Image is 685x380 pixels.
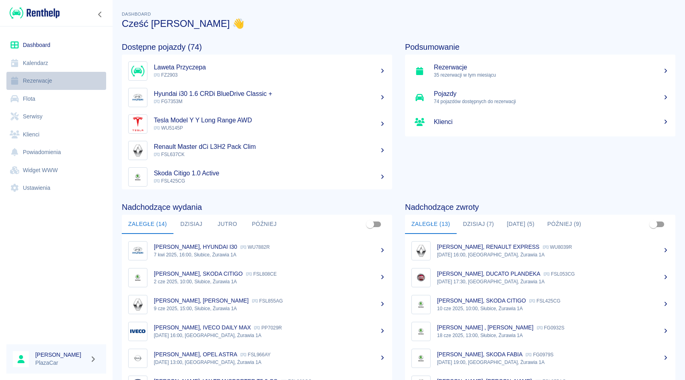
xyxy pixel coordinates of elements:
[405,202,675,212] h4: Nadchodzące zwroty
[122,58,392,84] a: ImageLaweta Przyczepa FZ2903
[437,297,526,304] p: [PERSON_NAME], SKODA CITIGO
[94,9,106,20] button: Zwiń nawigację
[6,72,106,90] a: Rezerwacje
[240,352,270,358] p: FSL966AY
[434,71,669,79] p: 35 rezerwacji w tym miesiącu
[154,324,251,331] p: [PERSON_NAME], IVECO DAILY MAX
[10,6,60,20] img: Renthelp logo
[154,351,237,358] p: [PERSON_NAME], OPEL ASTRA
[537,325,564,331] p: FG0932S
[130,324,145,339] img: Image
[240,244,270,250] p: WU7882R
[405,264,675,291] a: Image[PERSON_NAME], DUCATO PLANDEKA FSL053CG[DATE] 17:30, [GEOGRAPHIC_DATA], Żurawia 1A
[154,332,386,339] p: [DATE] 16:00, [GEOGRAPHIC_DATA], Żurawia 1A
[405,291,675,318] a: Image[PERSON_NAME], SKODA CITIGO FSL425CG10 cze 2025, 10:00, Słubice, Żurawia 1A
[6,90,106,108] a: Flota
[122,137,392,164] a: ImageRenault Master dCi L3H2 Pack Clim FSL637CK
[500,215,541,234] button: [DATE] (5)
[529,298,560,304] p: FSL425CG
[434,118,669,126] h5: Klienci
[130,297,145,312] img: Image
[154,359,386,366] p: [DATE] 13:00, [GEOGRAPHIC_DATA], Żurawia 1A
[405,345,675,372] a: Image[PERSON_NAME], SKODA FABIA FG0979S[DATE] 19:00, [GEOGRAPHIC_DATA], Żurawia 1A
[457,215,501,234] button: Dzisiaj (7)
[154,116,386,124] h5: Tesla Model Y Y Long Range AWD
[154,99,182,104] span: FG7353M
[6,6,60,20] a: Renthelp logo
[154,63,386,71] h5: Laweta Przyczepa
[526,352,553,358] p: FG0979S
[254,325,282,331] p: PP7029R
[6,179,106,197] a: Ustawienia
[6,54,106,72] a: Kalendarz
[122,215,173,234] button: Zaległe (14)
[130,351,145,366] img: Image
[154,169,386,177] h5: Skoda Citigo 1.0 Active
[122,12,151,16] span: Dashboard
[122,345,392,372] a: Image[PERSON_NAME], OPEL ASTRA FSL966AY[DATE] 13:00, [GEOGRAPHIC_DATA], Żurawia 1A
[154,305,386,312] p: 9 cze 2025, 15:00, Słubice, Żurawia 1A
[154,143,386,151] h5: Renault Master dCi L3H2 Pack Clim
[154,72,177,78] span: FZ2903
[6,108,106,126] a: Serwisy
[154,297,249,304] p: [PERSON_NAME], [PERSON_NAME]
[437,270,540,277] p: [PERSON_NAME], DUCATO PLANDEKA
[130,243,145,258] img: Image
[35,351,87,359] h6: [PERSON_NAME]
[122,18,675,29] h3: Cześć [PERSON_NAME] 👋
[122,237,392,264] a: Image[PERSON_NAME], HYUNDAI I30 WU7882R7 kwi 2025, 16:00, Słubice, Żurawia 1A
[437,305,669,312] p: 10 cze 2025, 10:00, Słubice, Żurawia 1A
[154,90,386,98] h5: Hyundai i30 1.6 CRDi BlueDrive Classic +
[437,351,522,358] p: [PERSON_NAME], SKODA FABIA
[130,270,145,285] img: Image
[405,237,675,264] a: Image[PERSON_NAME], RENAULT EXPRESS WU8039R[DATE] 16:00, [GEOGRAPHIC_DATA], Żurawia 1A
[246,271,277,277] p: FSL808CE
[405,84,675,111] a: Pojazdy74 pojazdów dostępnych do rezerwacji
[413,351,429,366] img: Image
[413,270,429,285] img: Image
[6,161,106,179] a: Widget WWW
[434,63,669,71] h5: Rezerwacje
[252,298,283,304] p: FSL855AG
[154,178,185,184] span: FSL425CG
[122,202,392,212] h4: Nadchodzące wydania
[434,98,669,105] p: 74 pojazdów dostępnych do rezerwacji
[405,58,675,84] a: Rezerwacje35 rezerwacji w tym miesiącu
[122,111,392,137] a: ImageTesla Model Y Y Long Range AWD WU5145P
[405,42,675,52] h4: Podsumowanie
[541,215,588,234] button: Później (9)
[413,297,429,312] img: Image
[154,152,185,157] span: FSL637CK
[434,90,669,98] h5: Pojazdy
[122,42,392,52] h4: Dostępne pojazdy (74)
[122,84,392,111] a: ImageHyundai i30 1.6 CRDi BlueDrive Classic + FG7353M
[154,244,237,250] p: [PERSON_NAME], HYUNDAI I30
[405,111,675,133] a: Klienci
[437,324,534,331] p: [PERSON_NAME] , [PERSON_NAME]
[154,251,386,258] p: 7 kwi 2025, 16:00, Słubice, Żurawia 1A
[437,332,669,339] p: 18 cze 2025, 13:00, Słubice, Żurawia 1A
[413,243,429,258] img: Image
[210,215,246,234] button: Jutro
[363,217,378,232] span: Pokaż przypisane tylko do mnie
[405,318,675,345] a: Image[PERSON_NAME] , [PERSON_NAME] FG0932S18 cze 2025, 13:00, Słubice, Żurawia 1A
[122,318,392,345] a: Image[PERSON_NAME], IVECO DAILY MAX PP7029R[DATE] 16:00, [GEOGRAPHIC_DATA], Żurawia 1A
[35,359,87,367] p: PlazaCar
[154,278,386,285] p: 2 cze 2025, 10:00, Słubice, Żurawia 1A
[154,270,243,277] p: [PERSON_NAME], SKODA CITIGO
[130,169,145,185] img: Image
[154,125,183,131] span: WU5145P
[6,126,106,144] a: Klienci
[413,324,429,339] img: Image
[122,164,392,190] a: ImageSkoda Citigo 1.0 Active FSL425CG
[6,36,106,54] a: Dashboard
[173,215,210,234] button: Dzisiaj
[130,63,145,79] img: Image
[437,359,669,366] p: [DATE] 19:00, [GEOGRAPHIC_DATA], Żurawia 1A
[6,143,106,161] a: Powiadomienia
[130,143,145,158] img: Image
[543,244,572,250] p: WU8039R
[544,271,575,277] p: FSL053CG
[246,215,283,234] button: Później
[437,251,669,258] p: [DATE] 16:00, [GEOGRAPHIC_DATA], Żurawia 1A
